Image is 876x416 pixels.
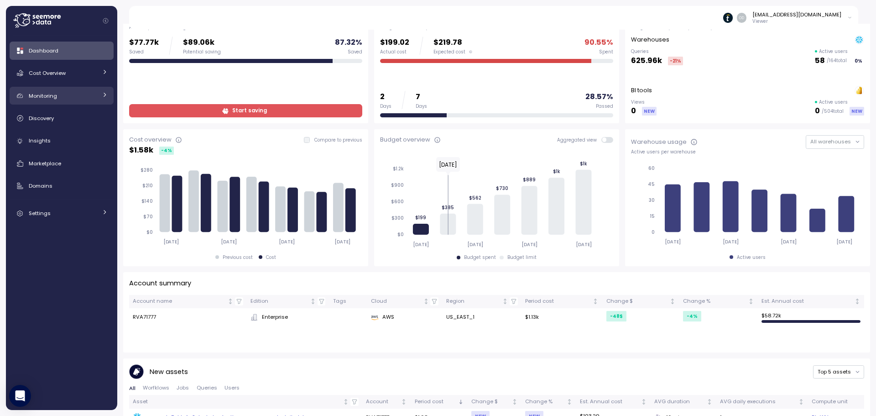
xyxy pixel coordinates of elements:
[129,278,191,289] p: Account summary
[247,295,329,308] th: EditionNot sorted
[648,181,655,187] tspan: 45
[183,49,221,55] div: Potential saving
[224,385,240,390] span: Users
[599,49,613,55] div: Spent
[827,58,847,64] p: / 164 total
[129,295,247,308] th: Account nameNot sorted
[29,137,51,144] span: Insights
[631,99,657,105] p: Views
[507,254,537,261] div: Budget limit
[401,399,407,405] div: Not sorted
[706,399,713,405] div: Not sorted
[310,298,316,305] div: Not sorted
[521,308,603,326] td: $1.13k
[348,49,362,55] div: Saved
[523,177,536,183] tspan: $889
[366,398,399,406] div: Account
[850,107,864,116] div: NEW
[584,37,613,49] p: 90.55 %
[415,215,426,221] tspan: $199
[525,398,565,406] div: Change %
[129,135,172,144] div: Cost overview
[606,297,668,305] div: Change $
[391,199,404,205] tspan: $600
[752,11,841,18] div: [EMAIL_ADDRESS][DOMAIN_NAME]
[557,137,601,143] span: Aggregated view
[442,205,454,211] tspan: $385
[415,398,456,406] div: Period cost
[669,298,676,305] div: Not sorted
[10,177,114,195] a: Domains
[10,64,114,82] a: Cost Overview
[642,107,657,116] div: NEW
[837,239,853,245] tspan: [DATE]
[221,239,237,245] tspan: [DATE]
[266,254,276,261] div: Cost
[798,399,804,405] div: Not sorted
[442,295,521,308] th: RegionNot sorted
[758,308,864,326] td: $ 58.72k
[343,399,349,405] div: Not sorted
[566,399,573,405] div: Not sorted
[129,49,159,55] div: Saved
[183,37,221,49] p: $89.06k
[469,195,481,200] tspan: $562
[631,55,662,67] p: 625.96k
[129,308,247,326] td: RVA71777
[142,183,153,189] tspan: $210
[380,49,409,55] div: Actual cost
[631,48,683,55] p: Queries
[596,103,613,110] div: Passed
[371,313,438,321] div: AWS
[10,132,114,150] a: Insights
[439,161,457,169] text: [DATE]
[223,254,253,261] div: Previous cost
[813,365,864,379] button: Top 5 assets
[416,91,427,103] p: 7
[29,182,52,190] span: Domains
[262,313,288,321] span: Enterprise
[141,198,153,204] tspan: $140
[250,297,308,305] div: Edition
[227,298,234,305] div: Not sorted
[602,295,679,308] th: Change $Not sorted
[177,385,189,390] span: Jobs
[781,239,797,245] tspan: [DATE]
[371,297,421,305] div: Cloud
[471,398,510,406] div: Change $
[496,185,508,191] tspan: $730
[521,295,603,308] th: Period costNot sorted
[163,239,179,245] tspan: [DATE]
[631,35,669,44] p: Warehouses
[592,298,599,305] div: Not sorted
[683,311,701,321] div: -4 %
[433,37,472,49] p: $219.78
[143,385,169,390] span: Worfklows
[819,99,848,105] p: Active users
[458,399,464,405] div: Sorted descending
[129,386,136,391] span: All
[367,295,442,308] th: CloudNot sorted
[511,399,518,405] div: Not sorted
[761,297,853,305] div: Est. Annual cost
[812,398,860,406] div: Compute unit
[631,86,652,95] p: BI tools
[668,57,683,65] div: -21 %
[362,395,411,408] th: AccountNot sorted
[521,242,537,247] tspan: [DATE]
[651,395,716,408] th: AVG durationNot sorted
[650,213,655,219] tspan: 15
[423,298,429,305] div: Not sorted
[416,103,427,110] div: Days
[335,37,362,49] p: 87.32 %
[810,138,851,145] span: All warehouses
[129,144,153,157] p: $ 1.58k
[380,91,391,103] p: 2
[580,161,587,167] tspan: $1k
[525,297,591,305] div: Period cost
[29,47,58,54] span: Dashboard
[314,137,362,143] p: Compare to previous
[143,214,153,220] tspan: $70
[10,204,114,222] a: Settings
[631,137,687,147] div: Warehouse usage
